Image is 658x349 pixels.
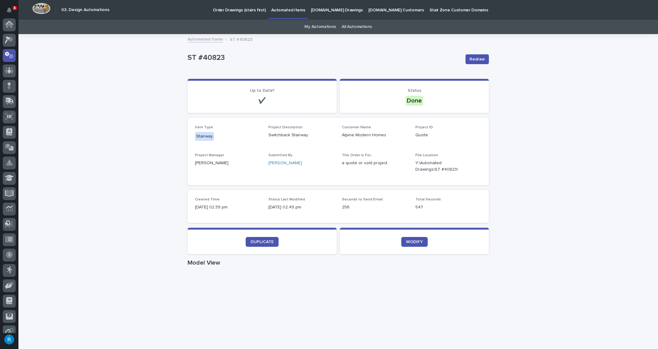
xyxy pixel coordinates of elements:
[268,132,335,138] p: Switchback Stairway
[342,198,383,201] span: Seconds to Send Email
[3,4,16,17] button: Notifications
[251,240,274,244] span: DUPLICATE
[342,204,408,211] p: 256
[195,126,213,129] span: Item Type
[406,240,423,244] span: MODIFY
[195,97,329,104] p: ✔️
[195,153,224,157] span: Project Manager
[32,3,50,14] img: Workspace Logo
[401,237,428,247] a: MODIFY
[268,153,292,157] span: Submitted By
[246,237,279,247] a: DUPLICATE
[415,160,467,173] : Y:\Automated Drawings\ST #40823\
[3,333,16,346] button: users-avatar
[408,88,421,93] span: Status
[268,198,305,201] span: Status Last Modified
[8,7,16,17] div: Notifications8
[195,198,220,201] span: Created Time
[415,153,438,157] span: File Location
[195,132,214,141] div: Stairway
[406,96,423,106] div: Done
[342,20,372,34] a: All Automations
[268,126,303,129] span: Project Description
[195,160,261,166] p: [PERSON_NAME]
[188,53,461,62] p: ST #40823
[268,204,335,211] p: [DATE] 02:49 pm
[466,54,489,64] button: Redraw
[415,126,433,129] span: Project ID
[61,7,109,13] h2: 03. Design Automations
[470,56,485,62] span: Redraw
[188,259,489,266] h1: Model View
[415,132,482,138] p: Quote
[415,204,482,211] p: 547
[342,153,373,157] span: This Order is For...
[250,88,275,93] span: Up to Date?
[342,126,371,129] span: Customer Name
[304,20,336,34] a: My Automations
[14,6,16,10] p: 8
[342,132,408,138] p: Alpine Modern Homes
[268,160,302,166] a: [PERSON_NAME]
[342,160,408,166] p: a quote or sold project
[415,198,441,201] span: Total Seconds
[195,204,261,211] p: [DATE] 02:39 pm
[188,35,223,42] a: Automated Items
[230,36,252,42] p: ST #40823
